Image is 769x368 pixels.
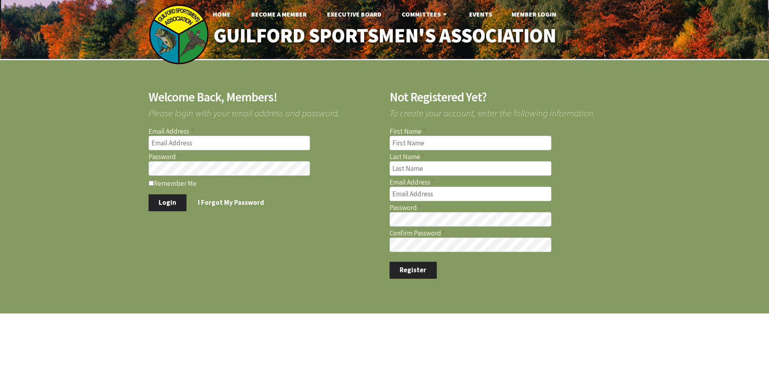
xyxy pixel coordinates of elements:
label: Email Address [149,128,380,135]
a: Member Login [505,6,563,22]
input: Email Address [149,136,310,150]
a: Executive Board [321,6,388,22]
input: First Name [390,136,551,150]
h2: Welcome Back, Members! [149,91,380,103]
span: Please login with your email address and password. [149,103,380,118]
span: To create your account, enter the following information. [390,103,621,118]
input: Last Name [390,161,551,176]
a: Become A Member [245,6,313,22]
a: Events [463,6,499,22]
a: Guilford Sportsmen's Association [196,19,573,53]
input: Remember Me [149,181,154,186]
a: Committees [395,6,455,22]
label: Confirm Password [390,230,621,237]
a: Home [206,6,237,22]
button: Login [149,194,187,211]
label: Remember Me [149,179,380,187]
h2: Not Registered Yet? [390,91,621,103]
label: Password [149,154,380,160]
input: Email Address [390,187,551,201]
label: Email Address [390,179,621,186]
label: Password [390,204,621,211]
label: Last Name [390,154,621,160]
a: I Forgot My Password [188,194,274,211]
label: First Name [390,128,621,135]
button: Register [390,262,437,279]
img: logo_sm.png [149,4,209,65]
